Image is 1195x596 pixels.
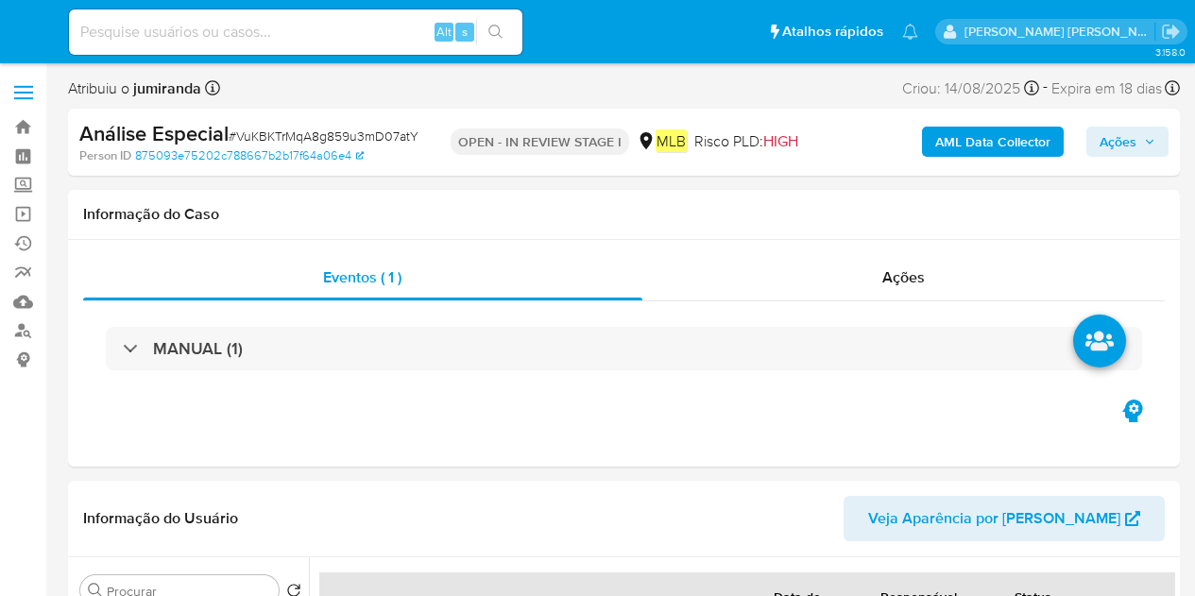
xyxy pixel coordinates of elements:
[68,78,201,99] span: Atribuiu o
[79,147,131,164] b: Person ID
[106,327,1142,370] div: MANUAL (1)
[922,127,1064,157] button: AML Data Collector
[462,23,468,41] span: s
[1043,76,1048,101] span: -
[451,128,629,155] p: OPEN - IN REVIEW STAGE I
[1161,22,1181,42] a: Sair
[902,24,918,40] a: Notificações
[694,131,798,152] span: Risco PLD:
[129,77,201,99] b: jumiranda
[436,23,452,41] span: Alt
[656,129,687,152] em: MLB
[763,130,798,152] span: HIGH
[83,205,1165,224] h1: Informação do Caso
[935,127,1050,157] b: AML Data Collector
[868,496,1120,541] span: Veja Aparência por [PERSON_NAME]
[1086,127,1169,157] button: Ações
[153,338,243,359] h3: MANUAL (1)
[1100,127,1136,157] span: Ações
[79,118,229,148] b: Análise Especial
[476,19,515,45] button: search-icon
[323,266,401,288] span: Eventos ( 1 )
[83,509,238,528] h1: Informação do Usuário
[902,76,1039,101] div: Criou: 14/08/2025
[965,23,1155,41] p: juliane.miranda@mercadolivre.com
[229,127,418,145] span: # VuKBKTrMqA8g859u3mD07atY
[135,147,364,164] a: 875093e75202c788667b2b17f64a06e4
[844,496,1165,541] button: Veja Aparência por [PERSON_NAME]
[882,266,925,288] span: Ações
[69,20,522,44] input: Pesquise usuários ou casos...
[782,22,883,42] span: Atalhos rápidos
[1051,78,1162,99] span: Expira em 18 dias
